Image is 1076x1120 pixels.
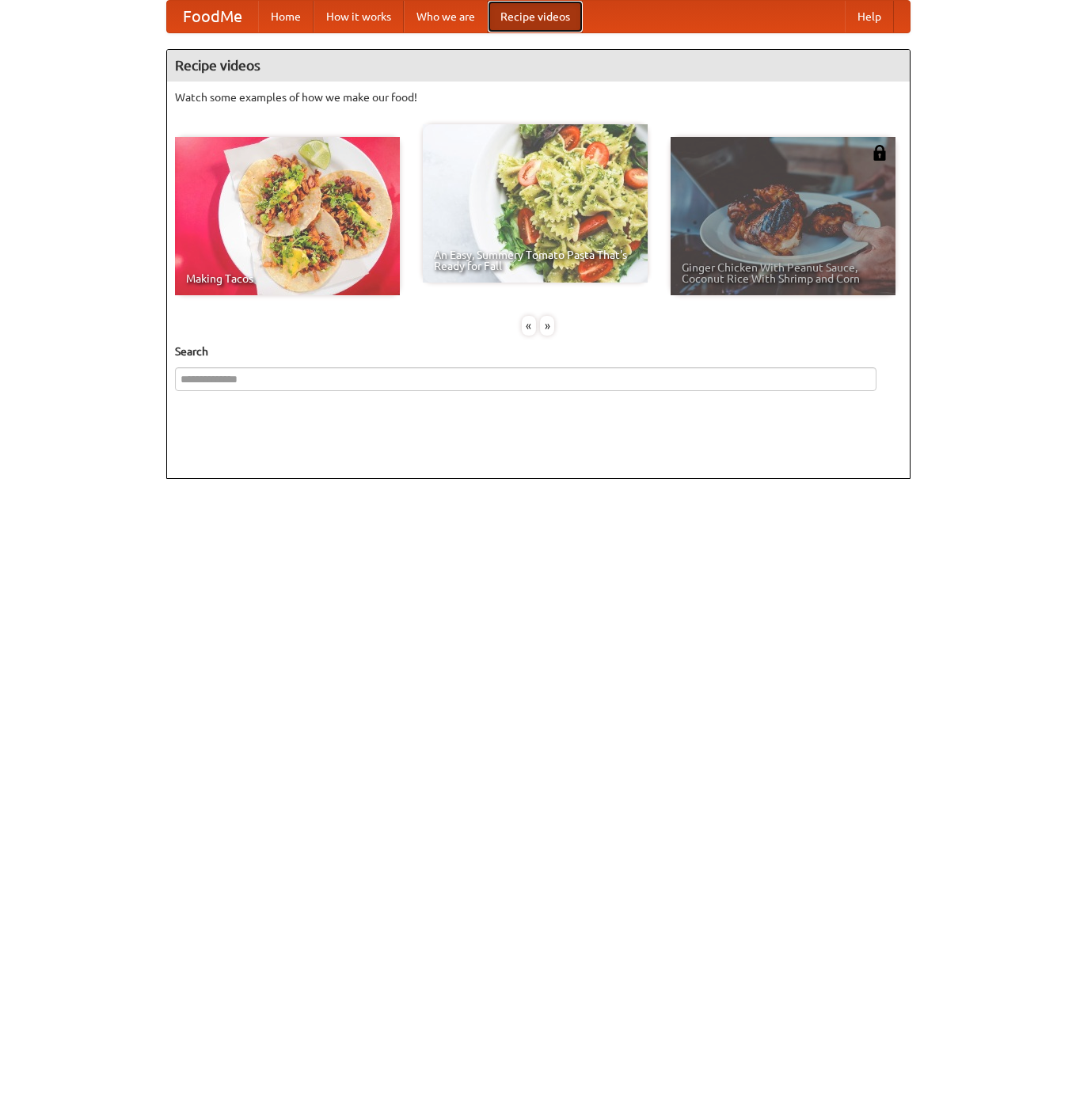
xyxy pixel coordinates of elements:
a: How it works [314,1,404,32]
a: Recipe videos [488,1,583,32]
img: 483408.png [872,145,888,161]
a: Making Tacos [175,137,400,295]
a: Who we are [404,1,488,32]
p: Watch some examples of how we make our food! [175,89,902,105]
h4: Recipe videos [167,50,910,82]
a: Help [845,1,894,32]
a: An Easy, Summery Tomato Pasta That's Ready for Fall [423,124,648,283]
div: » [540,316,554,336]
a: Home [258,1,314,32]
div: « [522,316,536,336]
span: An Easy, Summery Tomato Pasta That's Ready for Fall [434,249,637,271]
h5: Search [175,344,902,359]
span: Making Tacos [186,273,389,284]
a: FoodMe [167,1,258,32]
